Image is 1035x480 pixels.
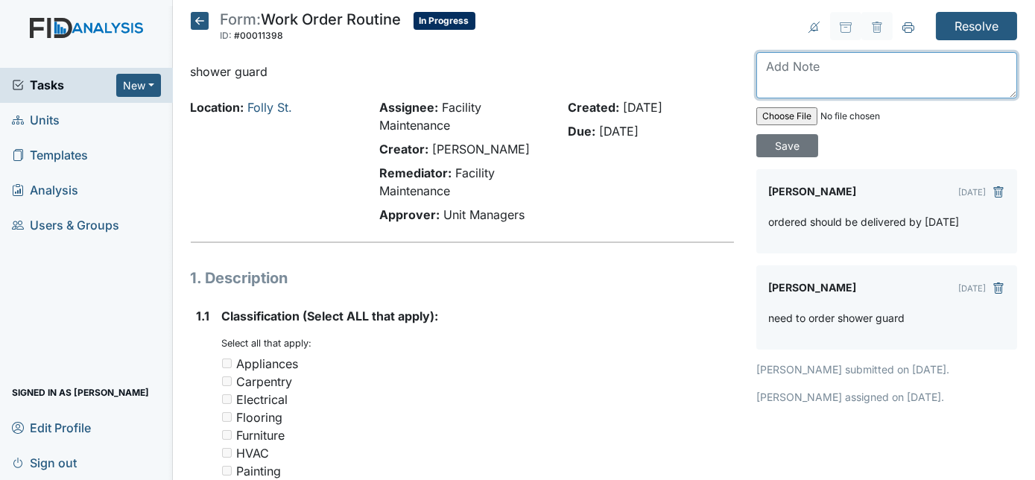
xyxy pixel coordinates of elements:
input: Appliances [222,359,232,368]
p: shower guard [191,63,735,80]
input: Flooring [222,412,232,422]
div: Appliances [237,355,299,373]
span: Units [12,109,60,132]
strong: Creator: [379,142,428,157]
span: Signed in as [PERSON_NAME] [12,381,149,404]
p: need to order shower guard [768,310,905,326]
div: HVAC [237,444,270,462]
input: Painting [222,466,232,476]
div: Electrical [237,391,288,408]
input: Save [756,134,818,157]
span: ID: [221,30,232,41]
strong: Location: [191,100,244,115]
small: Select all that apply: [222,338,312,349]
strong: Remediator: [379,165,452,180]
strong: Due: [568,124,595,139]
input: Carpentry [222,376,232,386]
small: [DATE] [958,283,986,294]
div: Flooring [237,408,283,426]
a: Folly St. [248,100,293,115]
p: [PERSON_NAME] submitted on [DATE]. [756,361,1017,377]
p: [PERSON_NAME] assigned on [DATE]. [756,389,1017,405]
strong: Created: [568,100,619,115]
a: Tasks [12,76,116,94]
span: [DATE] [599,124,639,139]
strong: Approver: [379,207,440,222]
label: [PERSON_NAME] [768,277,856,298]
strong: Assignee: [379,100,438,115]
input: HVAC [222,448,232,458]
div: Work Order Routine [221,12,402,45]
span: Analysis [12,179,78,202]
div: Furniture [237,426,285,444]
p: ordered should be delivered by [DATE] [768,214,959,230]
span: [PERSON_NAME] [432,142,530,157]
span: [DATE] [623,100,662,115]
label: [PERSON_NAME] [768,181,856,202]
div: Painting [237,462,282,480]
h1: 1. Description [191,267,735,289]
input: Furniture [222,430,232,440]
button: New [116,74,161,97]
span: Templates [12,144,88,167]
span: Sign out [12,451,77,474]
span: Unit Managers [443,207,525,222]
span: In Progress [414,12,475,30]
label: 1.1 [197,307,210,325]
input: Resolve [936,12,1017,40]
span: Classification (Select ALL that apply): [222,309,439,323]
span: Form: [221,10,262,28]
input: Electrical [222,394,232,404]
span: Users & Groups [12,214,119,237]
small: [DATE] [958,187,986,198]
div: Carpentry [237,373,293,391]
span: #00011398 [235,30,284,41]
span: Edit Profile [12,416,91,439]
